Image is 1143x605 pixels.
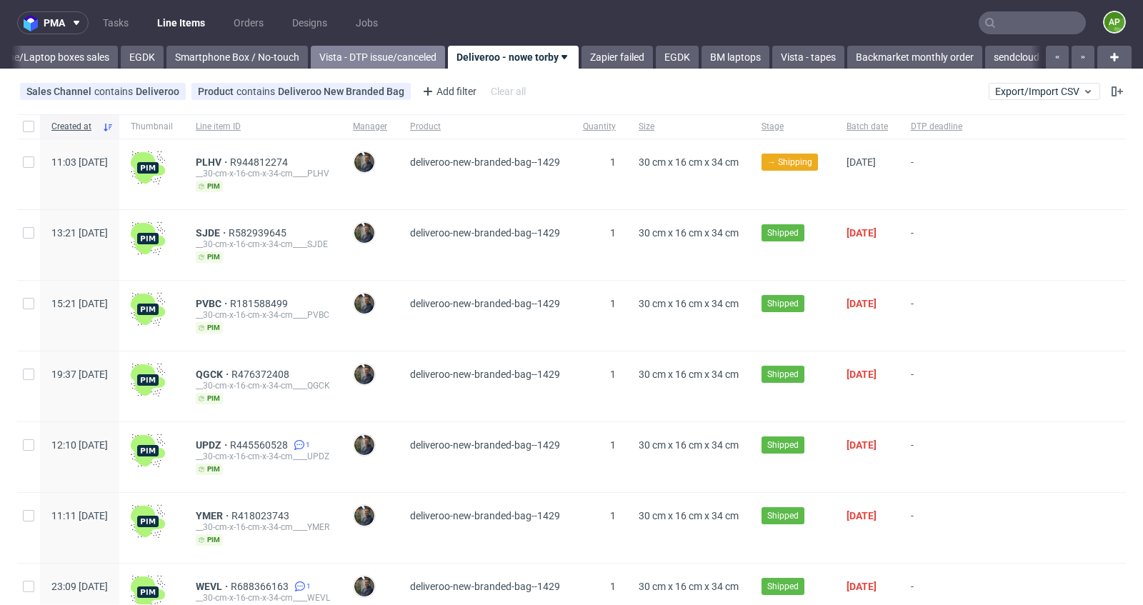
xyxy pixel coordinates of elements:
img: Maciej Sobola [354,223,374,243]
div: Add filter [416,80,479,103]
a: sendcloud [985,46,1048,69]
span: 11:11 [DATE] [51,510,108,521]
span: 13:21 [DATE] [51,227,108,239]
span: [DATE] [847,156,876,168]
span: Manager [353,121,387,133]
span: [DATE] [847,227,877,239]
span: contains [94,86,136,97]
span: - [911,369,962,404]
span: pim [196,181,223,192]
a: BM laptops [702,46,769,69]
span: Created at [51,121,96,133]
span: [DATE] [847,439,877,451]
span: Export/Import CSV [995,86,1094,97]
a: Zapier failed [582,46,653,69]
a: Designs [284,11,336,34]
span: 23:09 [DATE] [51,581,108,592]
span: pim [196,251,223,263]
span: 1 [306,439,310,451]
span: pim [196,393,223,404]
span: deliveroo-new-branded-bag--1429 [410,369,560,380]
span: deliveroo-new-branded-bag--1429 [410,510,560,521]
span: [DATE] [847,298,877,309]
span: - [911,156,962,192]
a: PLHV [196,156,230,168]
span: 19:37 [DATE] [51,369,108,380]
a: R582939645 [229,227,289,239]
span: Shipped [767,439,799,451]
span: deliveroo-new-branded-bag--1429 [410,439,560,451]
span: [DATE] [847,581,877,592]
span: Shipped [767,226,799,239]
span: - [911,227,962,263]
img: wHgJFi1I6lmhQAAAABJRU5ErkJggg== [131,221,165,256]
span: → Shipping [767,156,812,169]
span: 30 cm x 16 cm x 34 cm [639,156,739,168]
span: contains [236,86,278,97]
div: __30-cm-x-16-cm-x-34-cm____QGCK [196,380,330,391]
button: pma [17,11,89,34]
span: 30 cm x 16 cm x 34 cm [639,227,739,239]
img: logo [24,15,44,31]
span: 30 cm x 16 cm x 34 cm [639,369,739,380]
span: R476372408 [231,369,292,380]
span: 1 [610,439,616,451]
img: Maciej Sobola [354,152,374,172]
a: R181588499 [230,298,291,309]
img: Maciej Sobola [354,506,374,526]
a: Vista - tapes [772,46,844,69]
a: UPDZ [196,439,230,451]
span: - [911,439,962,475]
img: Maciej Sobola [354,364,374,384]
a: Deliveroo - nowe torby [448,46,579,69]
span: Product [198,86,236,97]
div: __30-cm-x-16-cm-x-34-cm____SJDE [196,239,330,250]
span: R688366163 [231,581,291,592]
span: DTP deadline [911,121,962,133]
span: pma [44,18,65,28]
span: Shipped [767,368,799,381]
span: pim [196,464,223,475]
span: pim [196,322,223,334]
a: Jobs [347,11,386,34]
a: YMER [196,510,231,521]
span: Quantity [583,121,616,133]
a: EGDK [656,46,699,69]
figcaption: AP [1104,12,1124,32]
a: R944812274 [230,156,291,168]
div: Deliveroo [136,86,179,97]
img: wHgJFi1I6lmhQAAAABJRU5ErkJggg== [131,504,165,539]
a: WEVL [196,581,231,592]
span: deliveroo-new-branded-bag--1429 [410,298,560,309]
span: 1 [306,581,311,592]
div: __30-cm-x-16-cm-x-34-cm____PLHV [196,168,330,179]
a: 1 [291,581,311,592]
span: 15:21 [DATE] [51,298,108,309]
span: 1 [610,510,616,521]
a: SJDE [196,227,229,239]
span: [DATE] [847,369,877,380]
span: PVBC [196,298,230,309]
img: Maciej Sobola [354,294,374,314]
img: wHgJFi1I6lmhQAAAABJRU5ErkJggg== [131,434,165,468]
span: - [911,510,962,546]
a: R418023743 [231,510,292,521]
span: 12:10 [DATE] [51,439,108,451]
span: 30 cm x 16 cm x 34 cm [639,581,739,592]
a: Tasks [94,11,137,34]
span: Sales Channel [26,86,94,97]
span: Batch date [847,121,888,133]
div: Deliveroo New Branded Bag [278,86,404,97]
span: deliveroo-new-branded-bag--1429 [410,581,560,592]
span: 1 [610,298,616,309]
a: QGCK [196,369,231,380]
span: Line item ID [196,121,330,133]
